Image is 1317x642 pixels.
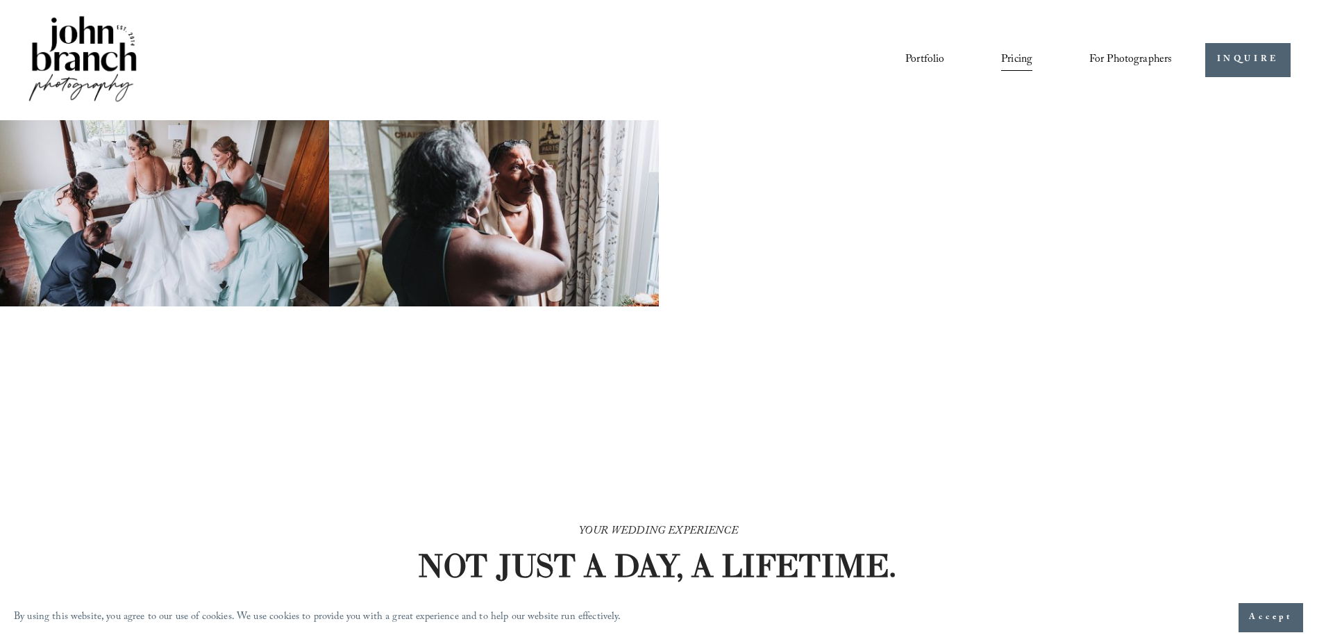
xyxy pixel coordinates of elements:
a: Pricing [1001,48,1032,72]
button: Accept [1239,603,1303,632]
a: Portfolio [905,48,944,72]
a: INQUIRE [1205,43,1291,77]
em: YOUR WEDDING EXPERIENCE [579,522,738,541]
img: John Branch IV Photography [26,13,139,107]
span: For Photographers [1089,49,1173,71]
img: Woman applying makeup to another woman near a window with floral curtains and autumn flowers. [329,120,658,306]
p: By using this website, you agree to our use of cookies. We use cookies to provide you with a grea... [14,608,621,628]
a: folder dropdown [1089,48,1173,72]
span: Accept [1249,611,1293,625]
strong: NOT JUST A DAY, A LIFETIME. [417,545,896,586]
